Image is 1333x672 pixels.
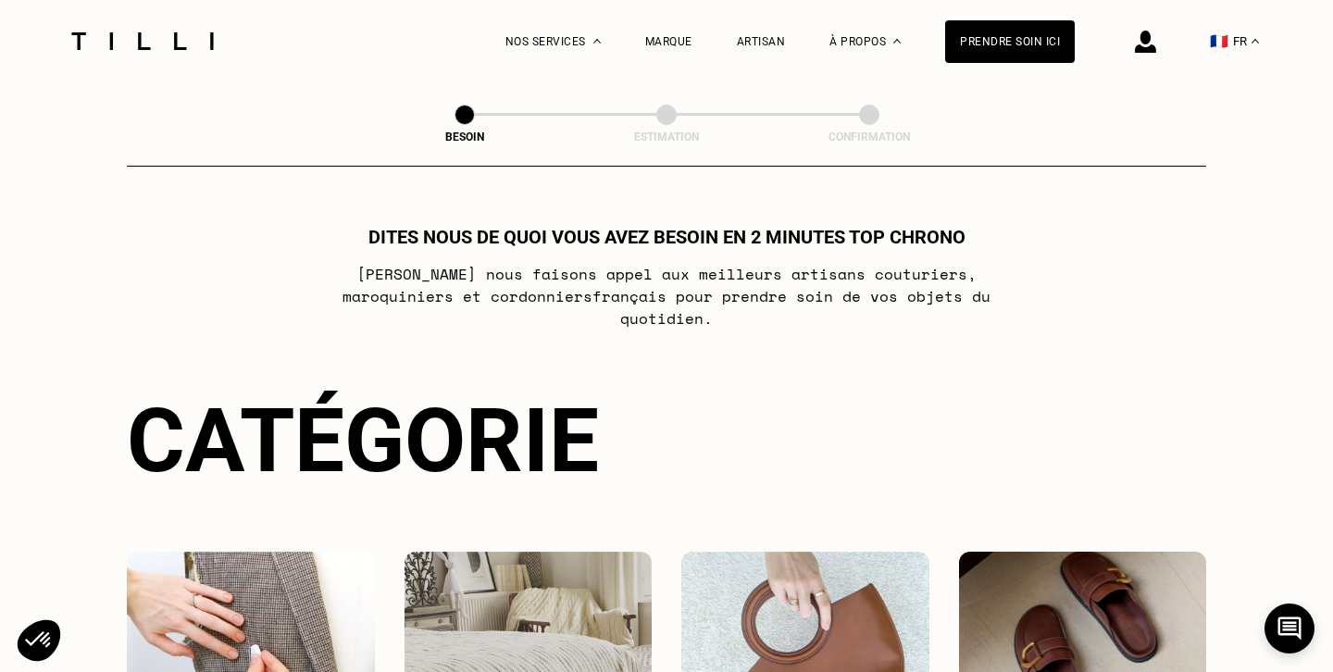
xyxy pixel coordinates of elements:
a: Artisan [737,35,786,48]
img: menu déroulant [1252,39,1259,44]
img: Menu déroulant à propos [893,39,901,44]
div: Estimation [574,131,759,143]
span: 🇫🇷 [1210,32,1228,50]
div: Besoin [372,131,557,143]
a: Marque [645,35,692,48]
h1: Dites nous de quoi vous avez besoin en 2 minutes top chrono [368,226,965,248]
p: [PERSON_NAME] nous faisons appel aux meilleurs artisans couturiers , maroquiniers et cordonniers ... [300,263,1034,330]
div: Confirmation [777,131,962,143]
img: Logo du service de couturière Tilli [65,32,220,50]
div: Catégorie [127,389,1206,492]
a: Prendre soin ici [945,20,1075,63]
img: icône connexion [1135,31,1156,53]
img: Menu déroulant [593,39,601,44]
